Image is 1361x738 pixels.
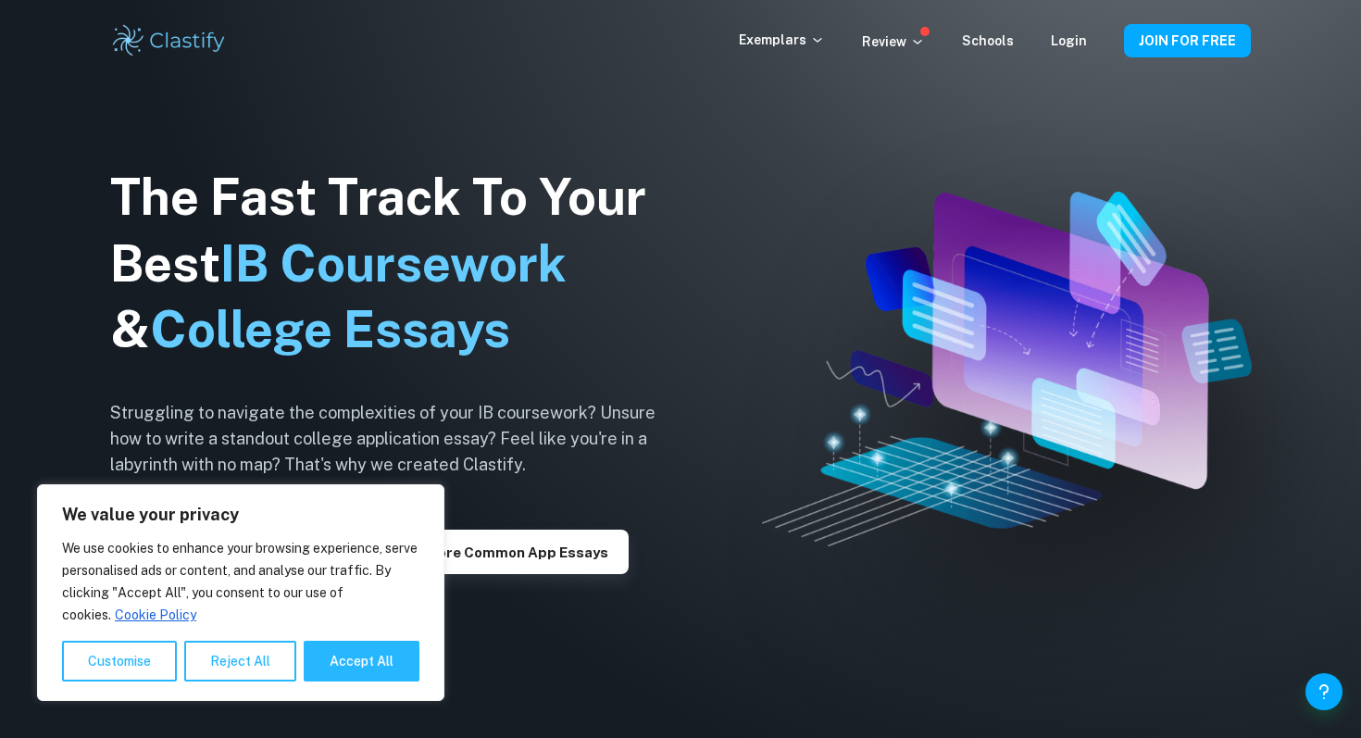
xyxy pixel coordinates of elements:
[1051,33,1087,48] a: Login
[110,22,228,59] img: Clastify logo
[962,33,1014,48] a: Schools
[220,234,567,293] span: IB Coursework
[110,400,684,478] h6: Struggling to navigate the complexities of your IB coursework? Unsure how to write a standout col...
[762,192,1252,546] img: Clastify hero
[62,641,177,682] button: Customise
[387,543,629,560] a: Explore Common App essays
[304,641,419,682] button: Accept All
[37,484,444,701] div: We value your privacy
[62,504,419,526] p: We value your privacy
[862,31,925,52] p: Review
[1124,24,1251,57] button: JOIN FOR FREE
[387,530,629,574] button: Explore Common App essays
[739,30,825,50] p: Exemplars
[1305,673,1342,710] button: Help and Feedback
[110,164,684,364] h1: The Fast Track To Your Best &
[114,607,197,623] a: Cookie Policy
[184,641,296,682] button: Reject All
[62,537,419,626] p: We use cookies to enhance your browsing experience, serve personalised ads or content, and analys...
[150,300,510,358] span: College Essays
